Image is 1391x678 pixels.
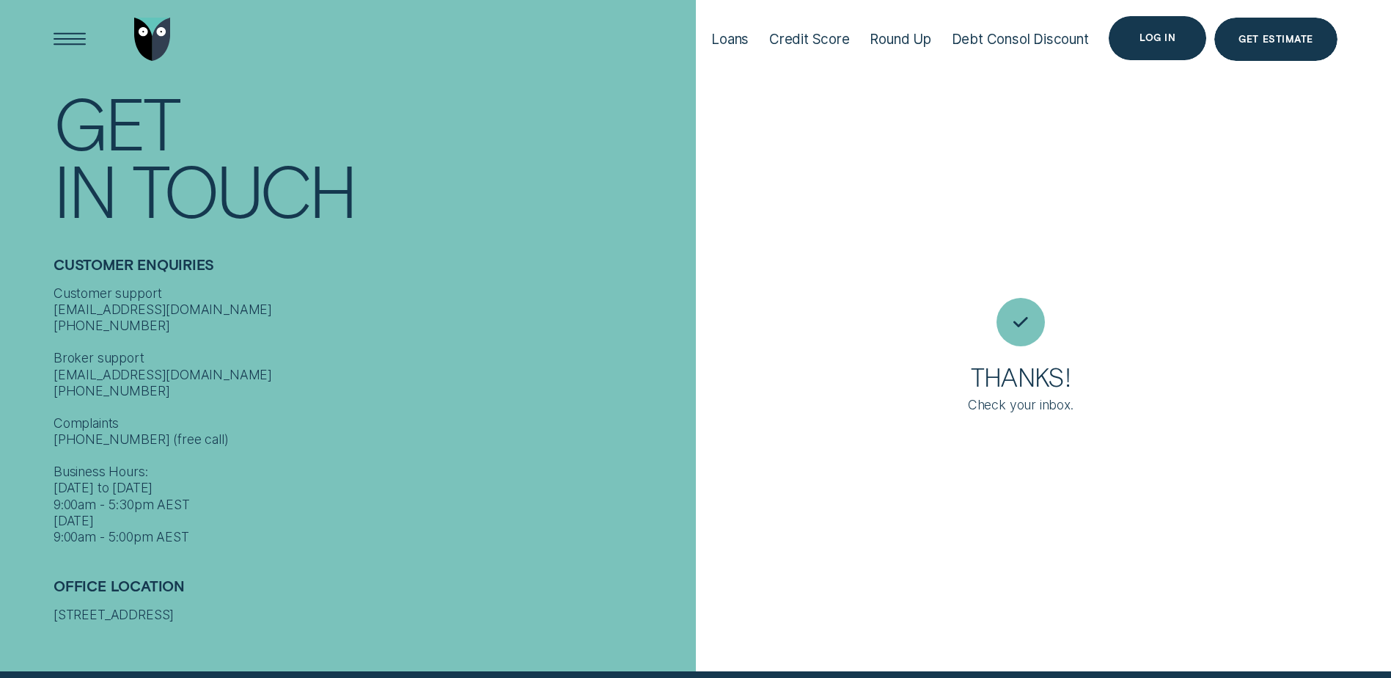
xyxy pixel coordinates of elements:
div: Round Up [870,31,931,48]
a: Get Estimate [1214,18,1337,62]
h2: Office Location [54,577,687,607]
button: Open Menu [48,18,92,62]
div: Check your inbox. [968,397,1073,413]
h3: Thanks! [971,365,1071,397]
button: Log in [1109,16,1206,60]
h2: Customer Enquiries [54,256,687,285]
div: Get [54,88,179,156]
div: [STREET_ADDRESS] [54,607,687,623]
div: Credit Score [769,31,850,48]
div: Log in [1139,34,1175,43]
div: Debt Consol Discount [952,31,1089,48]
div: Loans [711,31,749,48]
div: Touch [132,156,355,224]
div: Customer support [EMAIL_ADDRESS][DOMAIN_NAME] [PHONE_NUMBER] Broker support [EMAIL_ADDRESS][DOMAI... [54,285,687,545]
h1: Get In Touch [54,88,687,224]
div: In [54,156,115,224]
img: Wisr [134,18,171,62]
